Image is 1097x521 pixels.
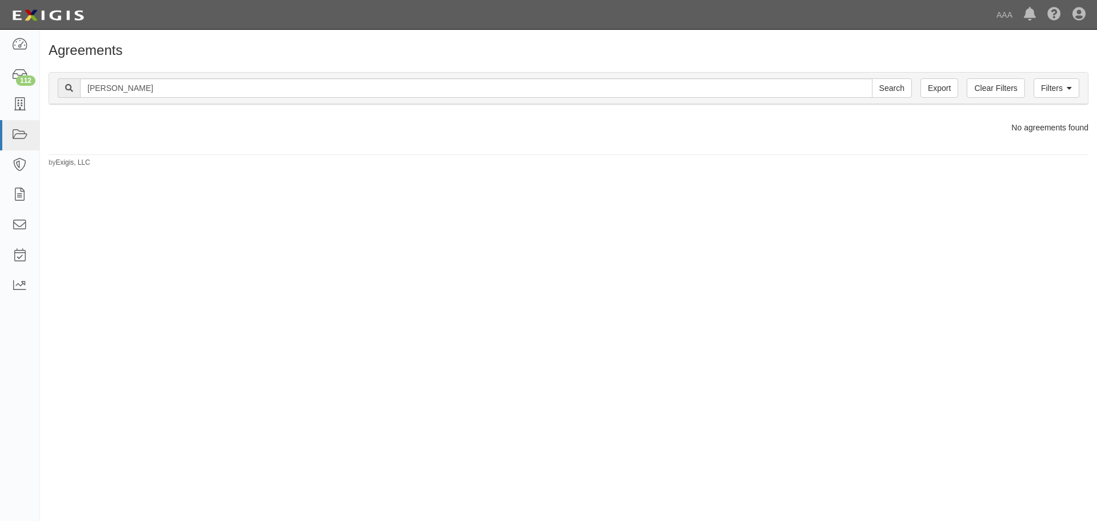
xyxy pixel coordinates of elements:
h1: Agreements [49,43,1088,58]
input: Search [872,78,912,98]
i: Help Center - Complianz [1047,8,1061,22]
div: No agreements found [40,122,1097,133]
div: 112 [16,75,35,86]
a: Clear Filters [967,78,1024,98]
a: Export [920,78,958,98]
a: AAA [991,3,1018,26]
a: Filters [1034,78,1079,98]
a: Exigis, LLC [56,158,90,166]
input: Search [80,78,872,98]
img: logo-5460c22ac91f19d4615b14bd174203de0afe785f0fc80cf4dbbc73dc1793850b.png [9,5,87,26]
small: by [49,158,90,168]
